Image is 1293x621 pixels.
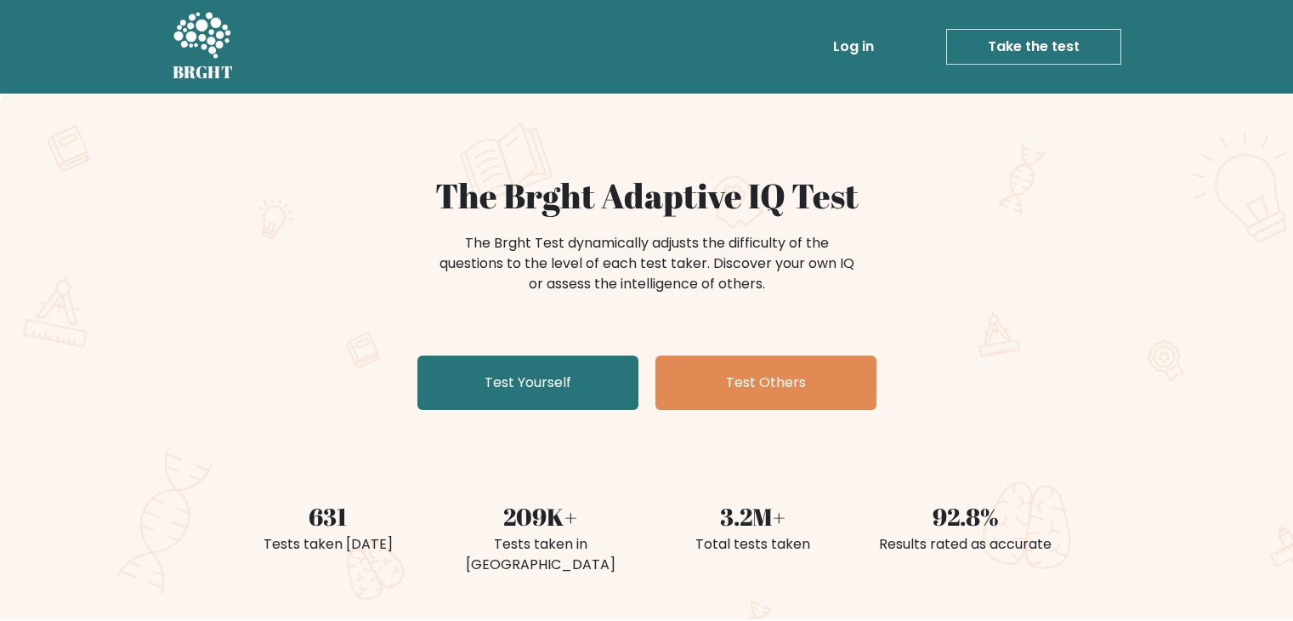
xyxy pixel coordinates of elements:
div: Tests taken in [GEOGRAPHIC_DATA] [445,534,637,575]
div: Tests taken [DATE] [232,534,424,555]
div: The Brght Test dynamically adjusts the difficulty of the questions to the level of each test take... [434,233,859,294]
div: 631 [232,499,424,534]
div: Results rated as accurate [870,534,1062,555]
a: Take the test [946,29,1121,65]
div: 3.2M+ [657,499,849,534]
a: Test Yourself [417,356,638,410]
a: Test Others [655,356,876,410]
div: 92.8% [870,499,1062,534]
a: Log in [826,30,881,64]
h1: The Brght Adaptive IQ Test [232,175,1062,216]
a: BRGHT [173,7,234,87]
div: Total tests taken [657,534,849,555]
h5: BRGHT [173,62,234,83]
div: 209K+ [445,499,637,534]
